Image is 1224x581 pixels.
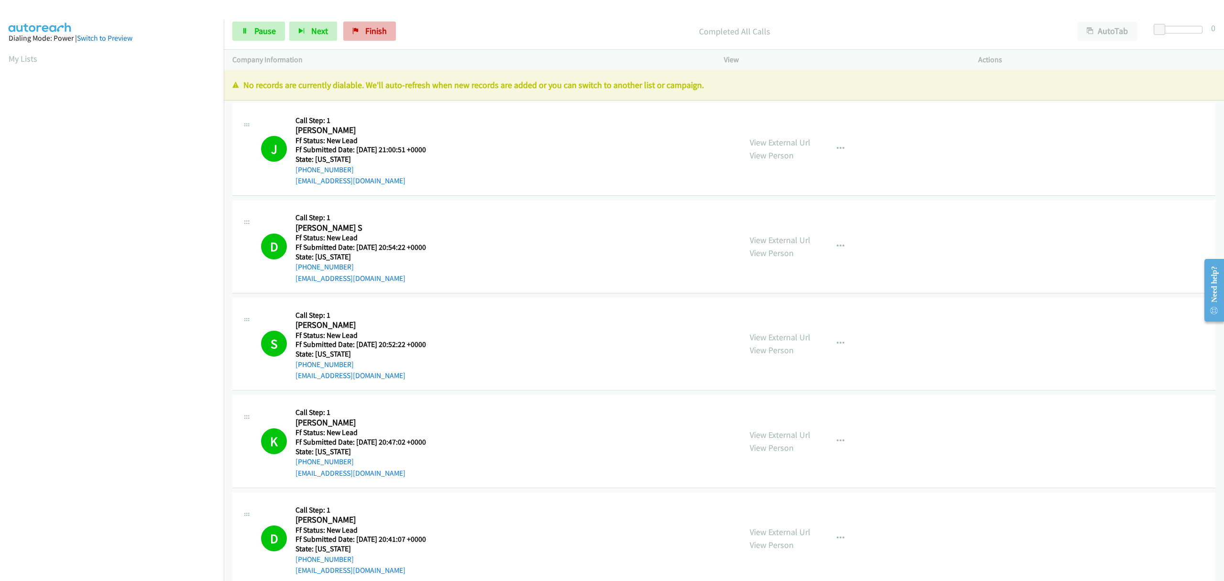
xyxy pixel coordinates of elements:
a: Finish [343,22,396,41]
p: View [724,54,961,66]
h1: K [261,428,287,454]
h2: [PERSON_NAME] [295,320,438,331]
h5: Call Step: 1 [295,116,438,125]
a: View External Url [750,526,810,537]
h5: Ff Status: New Lead [295,428,438,437]
span: Pause [254,25,276,36]
a: My Lists [9,53,37,64]
a: View Person [750,539,794,550]
h5: Ff Submitted Date: [DATE] 20:54:22 +0000 [295,243,438,252]
div: Dialing Mode: Power | [9,33,215,44]
a: View Person [750,442,794,453]
h2: [PERSON_NAME] [295,125,438,136]
h2: [PERSON_NAME] [295,514,438,525]
h5: Call Step: 1 [295,408,438,417]
a: Pause [232,22,285,41]
h5: State: [US_STATE] [295,349,438,359]
a: [EMAIL_ADDRESS][DOMAIN_NAME] [295,566,405,575]
a: [EMAIL_ADDRESS][DOMAIN_NAME] [295,469,405,478]
a: [EMAIL_ADDRESS][DOMAIN_NAME] [295,176,405,185]
h5: Ff Status: New Lead [295,525,438,535]
a: [PHONE_NUMBER] [295,262,354,271]
h5: Ff Status: New Lead [295,136,438,145]
a: View External Url [750,137,810,148]
div: Delay between calls (in seconds) [1158,26,1202,34]
h2: [PERSON_NAME] [295,417,438,428]
h5: Ff Submitted Date: [DATE] 20:47:02 +0000 [295,437,438,447]
a: View Person [750,247,794,258]
h5: Ff Submitted Date: [DATE] 20:41:07 +0000 [295,535,438,544]
a: View External Url [750,332,810,343]
a: [EMAIL_ADDRESS][DOMAIN_NAME] [295,371,405,380]
h5: Ff Submitted Date: [DATE] 20:52:22 +0000 [295,340,438,349]
span: Next [311,25,328,36]
h5: State: [US_STATE] [295,252,438,262]
a: View External Url [750,429,810,440]
h5: State: [US_STATE] [295,447,438,457]
h5: Call Step: 1 [295,505,438,515]
a: View Person [750,345,794,356]
a: Switch to Preview [77,34,132,43]
button: Next [289,22,337,41]
div: 0 [1211,22,1215,34]
a: [PHONE_NUMBER] [295,165,354,174]
h5: Ff Status: New Lead [295,233,438,243]
h1: J [261,136,287,162]
a: View External Url [750,235,810,246]
a: [PHONE_NUMBER] [295,360,354,369]
button: AutoTab [1078,22,1137,41]
a: View Person [750,150,794,161]
p: Actions [978,54,1215,66]
p: Completed All Calls [409,25,1060,38]
iframe: Resource Center [1197,252,1224,328]
h5: Ff Status: New Lead [295,331,438,340]
a: [EMAIL_ADDRESS][DOMAIN_NAME] [295,274,405,283]
h1: D [261,234,287,259]
p: No records are currently dialable. We'll auto-refresh when new records are added or you can switc... [232,78,1215,91]
a: [PHONE_NUMBER] [295,555,354,564]
h1: D [261,525,287,551]
h2: [PERSON_NAME] S [295,223,438,234]
p: Company Information [232,54,707,66]
a: [PHONE_NUMBER] [295,457,354,466]
h5: Call Step: 1 [295,213,438,223]
h5: State: [US_STATE] [295,155,438,164]
iframe: Dialpad [9,74,224,528]
span: Finish [365,25,387,36]
h5: State: [US_STATE] [295,544,438,554]
h5: Call Step: 1 [295,311,438,320]
h1: S [261,331,287,357]
h5: Ff Submitted Date: [DATE] 21:00:51 +0000 [295,145,438,155]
